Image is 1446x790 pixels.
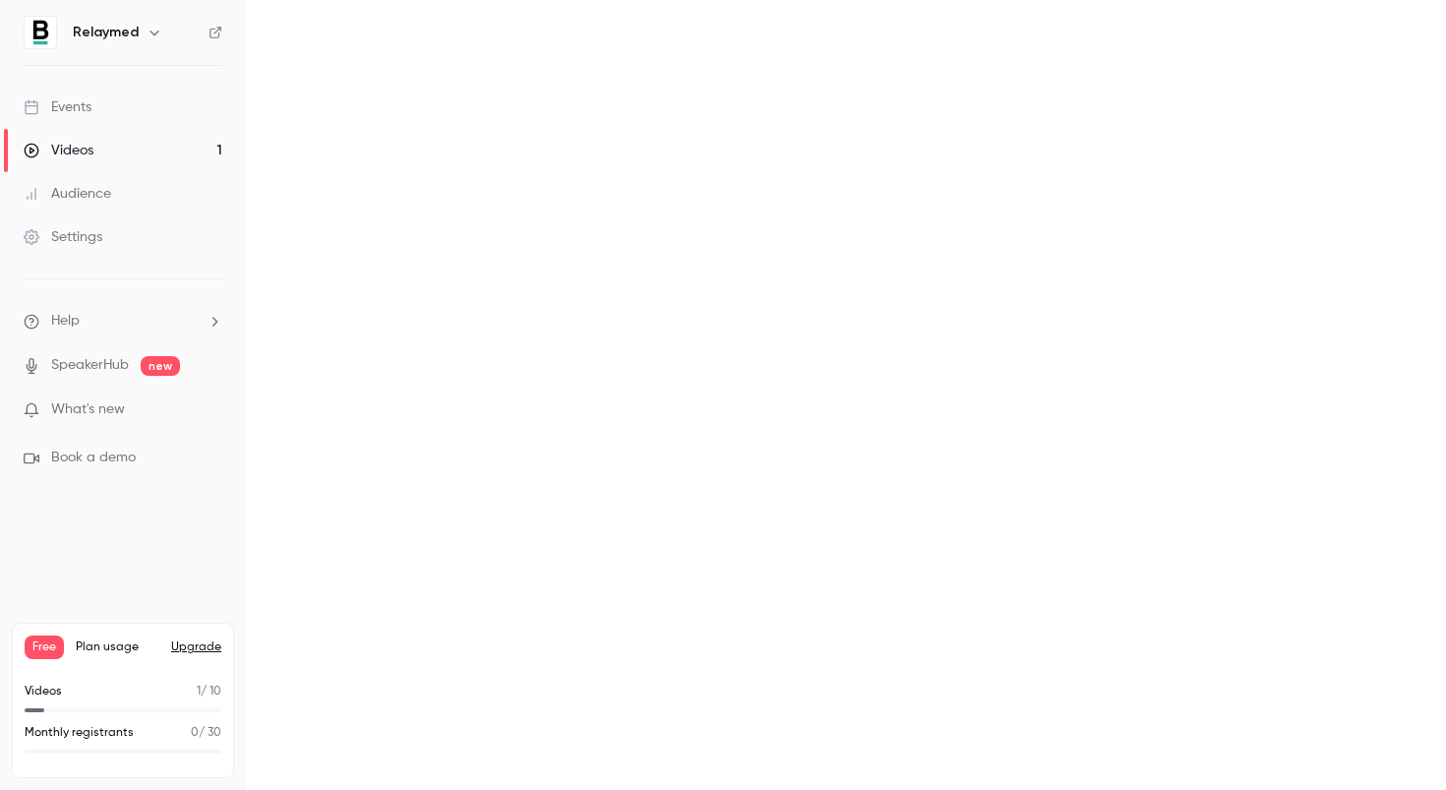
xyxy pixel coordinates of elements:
p: Videos [25,683,62,700]
li: help-dropdown-opener [24,311,222,332]
img: Relaymed [25,17,56,48]
h6: Relaymed [73,23,139,42]
span: 1 [197,686,201,698]
span: Book a demo [51,448,136,468]
p: / 10 [197,683,221,700]
div: Settings [24,227,102,247]
span: Help [51,311,80,332]
p: Monthly registrants [25,724,134,742]
span: Free [25,636,64,659]
div: Videos [24,141,93,160]
span: 0 [191,727,199,739]
span: What's new [51,399,125,420]
p: / 30 [191,724,221,742]
span: new [141,356,180,376]
span: Plan usage [76,639,159,655]
div: Audience [24,184,111,204]
div: Events [24,97,91,117]
button: Upgrade [171,639,221,655]
a: SpeakerHub [51,355,129,376]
